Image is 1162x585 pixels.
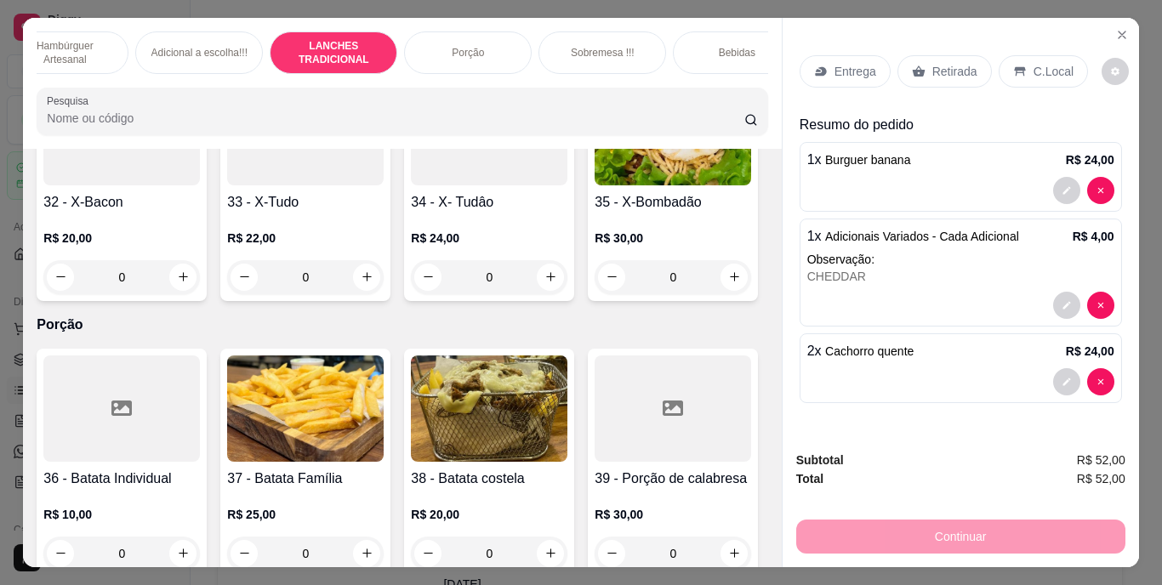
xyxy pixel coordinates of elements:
[47,540,74,567] button: decrease-product-quantity
[1077,469,1125,488] span: R$ 52,00
[932,63,977,80] p: Retirada
[231,264,258,291] button: decrease-product-quantity
[411,355,567,462] img: product-image
[227,192,384,213] h4: 33 - X-Tudo
[1102,58,1129,85] button: decrease-product-quantity
[825,153,910,167] span: Burguer banana
[598,540,625,567] button: decrease-product-quantity
[411,230,567,247] p: R$ 24,00
[1087,368,1114,395] button: decrease-product-quantity
[719,46,755,60] p: Bebidas
[227,355,384,462] img: product-image
[834,63,876,80] p: Entrega
[43,192,200,213] h4: 32 - X-Bacon
[537,540,564,567] button: increase-product-quantity
[43,506,200,523] p: R$ 10,00
[47,264,74,291] button: decrease-product-quantity
[1087,177,1114,204] button: decrease-product-quantity
[1034,63,1074,80] p: C.Local
[1066,151,1114,168] p: R$ 24,00
[796,472,823,486] strong: Total
[1073,228,1114,245] p: R$ 4,00
[807,226,1019,247] p: 1 x
[284,39,383,66] p: LANCHES TRADICIONAL
[1108,21,1136,48] button: Close
[414,540,441,567] button: decrease-product-quantity
[231,540,258,567] button: decrease-product-quantity
[807,251,1114,268] p: Observação:
[537,264,564,291] button: increase-product-quantity
[411,506,567,523] p: R$ 20,00
[37,315,767,335] p: Porção
[1053,368,1080,395] button: decrease-product-quantity
[807,150,911,170] p: 1 x
[227,230,384,247] p: R$ 22,00
[411,469,567,489] h4: 38 - Batata costela
[796,453,844,467] strong: Subtotal
[43,469,200,489] h4: 36 - Batata Individual
[721,540,748,567] button: increase-product-quantity
[721,264,748,291] button: increase-product-quantity
[15,39,114,66] p: Hambúrguer Artesanal
[1053,292,1080,319] button: decrease-product-quantity
[227,469,384,489] h4: 37 - Batata Família
[1053,177,1080,204] button: decrease-product-quantity
[825,230,1019,243] span: Adicionais Variados - Cada Adicional
[169,540,197,567] button: increase-product-quantity
[595,469,751,489] h4: 39 - Porção de calabresa
[47,110,744,127] input: Pesquisa
[452,46,484,60] p: Porção
[1087,292,1114,319] button: decrease-product-quantity
[598,264,625,291] button: decrease-product-quantity
[414,264,441,291] button: decrease-product-quantity
[807,341,914,361] p: 2 x
[47,94,94,108] label: Pesquisa
[353,540,380,567] button: increase-product-quantity
[227,506,384,523] p: R$ 25,00
[169,264,197,291] button: increase-product-quantity
[800,115,1122,135] p: Resumo do pedido
[595,192,751,213] h4: 35 - X-Bombadão
[1066,343,1114,360] p: R$ 24,00
[807,268,1114,285] div: CHEDDAR
[411,192,567,213] h4: 34 - X- Tudâo
[825,344,914,358] span: Cachorro quente
[1077,451,1125,469] span: R$ 52,00
[595,230,751,247] p: R$ 30,00
[571,46,635,60] p: Sobremesa !!!
[353,264,380,291] button: increase-product-quantity
[595,506,751,523] p: R$ 30,00
[43,230,200,247] p: R$ 20,00
[151,46,248,60] p: Adicional a escolha!!!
